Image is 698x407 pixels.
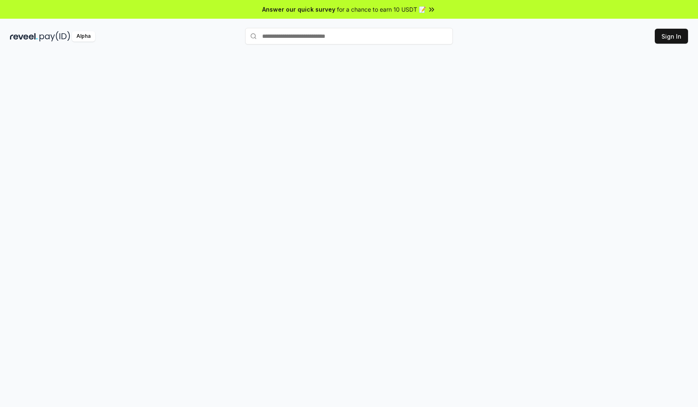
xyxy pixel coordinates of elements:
[337,5,426,14] span: for a chance to earn 10 USDT 📝
[10,31,38,42] img: reveel_dark
[72,31,95,42] div: Alpha
[655,29,688,44] button: Sign In
[262,5,335,14] span: Answer our quick survey
[39,31,70,42] img: pay_id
